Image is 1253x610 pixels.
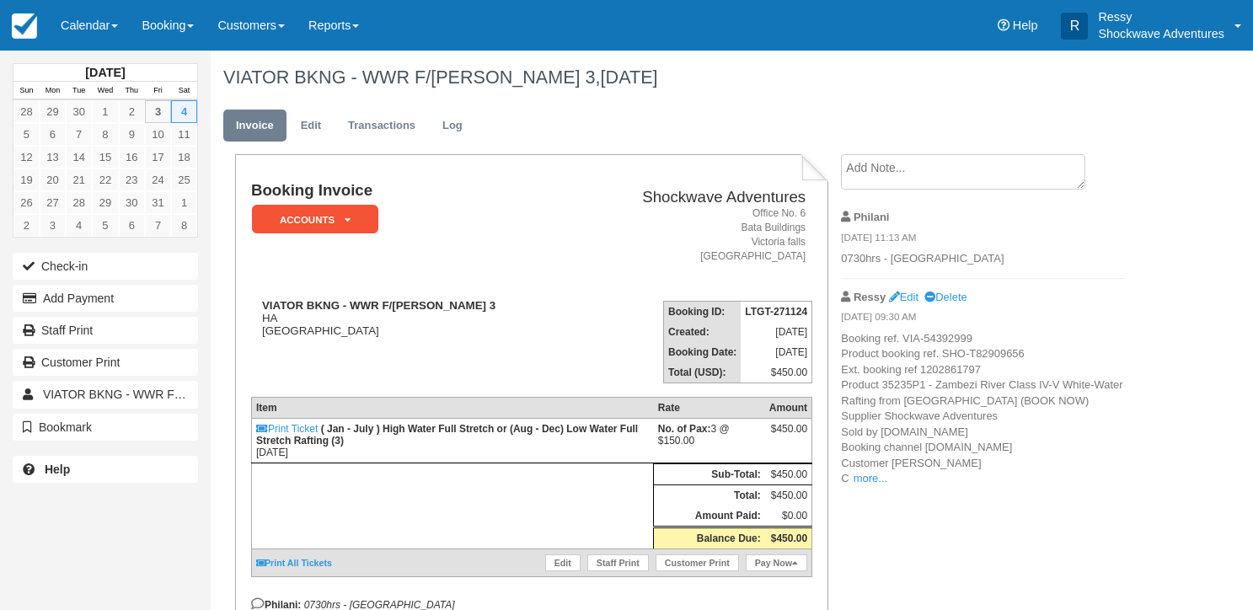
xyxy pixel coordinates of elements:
[66,214,92,237] a: 4
[66,82,92,100] th: Tue
[171,146,197,169] a: 18
[119,214,145,237] a: 6
[40,100,66,123] a: 29
[654,464,765,485] th: Sub-Total:
[262,299,495,312] strong: VIATOR BKNG - WWR F/[PERSON_NAME] 3
[545,554,581,571] a: Edit
[119,146,145,169] a: 16
[765,398,812,419] th: Amount
[66,146,92,169] a: 14
[251,299,577,337] div: HA [GEOGRAPHIC_DATA]
[13,191,40,214] a: 26
[13,146,40,169] a: 12
[45,463,70,476] b: Help
[765,485,812,506] td: $450.00
[841,310,1125,329] em: [DATE] 09:30 AM
[1098,8,1224,25] p: Ressy
[119,191,145,214] a: 30
[145,100,171,123] a: 3
[13,100,40,123] a: 28
[765,506,812,527] td: $0.00
[13,456,198,483] a: Help
[13,349,198,376] a: Customer Print
[92,100,118,123] a: 1
[13,214,40,237] a: 2
[587,554,649,571] a: Staff Print
[656,554,739,571] a: Customer Print
[741,342,811,362] td: [DATE]
[66,123,92,146] a: 7
[654,398,765,419] th: Rate
[66,169,92,191] a: 21
[256,558,332,568] a: Print All Tickets
[92,191,118,214] a: 29
[40,82,66,100] th: Mon
[12,13,37,39] img: checkfront-main-nav-mini-logo.png
[1013,19,1038,32] span: Help
[92,214,118,237] a: 5
[119,82,145,100] th: Thu
[335,110,428,142] a: Transactions
[251,204,372,235] a: ACCOUNTS
[92,82,118,100] th: Wed
[40,191,66,214] a: 27
[66,191,92,214] a: 28
[145,82,171,100] th: Fri
[998,19,1009,31] i: Help
[223,110,286,142] a: Invoice
[663,322,741,342] th: Created:
[145,169,171,191] a: 24
[171,191,197,214] a: 1
[741,362,811,383] td: $450.00
[654,527,765,549] th: Balance Due:
[66,100,92,123] a: 30
[145,146,171,169] a: 17
[145,123,171,146] a: 10
[854,211,889,223] strong: Philani
[13,169,40,191] a: 19
[13,82,40,100] th: Sun
[663,342,741,362] th: Booking Date:
[223,67,1138,88] h1: VIATOR BKNG - WWR F/[PERSON_NAME] 3,
[171,214,197,237] a: 8
[583,189,806,206] h2: Shockwave Adventures
[40,214,66,237] a: 3
[430,110,475,142] a: Log
[13,123,40,146] a: 5
[13,285,198,312] button: Add Payment
[119,169,145,191] a: 23
[40,146,66,169] a: 13
[854,472,887,484] a: more...
[43,388,285,401] span: VIATOR BKNG - WWR F/[PERSON_NAME] 3
[1098,25,1224,42] p: Shockwave Adventures
[13,317,198,344] a: Staff Print
[40,169,66,191] a: 20
[658,423,711,435] strong: No. of Pax
[746,554,807,571] a: Pay Now
[171,82,197,100] th: Sat
[745,306,807,318] strong: LTGT-271124
[601,67,658,88] span: [DATE]
[841,251,1125,267] p: 0730hrs - [GEOGRAPHIC_DATA]
[288,110,334,142] a: Edit
[663,302,741,323] th: Booking ID:
[251,398,653,419] th: Item
[92,146,118,169] a: 15
[654,419,765,463] td: 3 @ $150.00
[119,100,145,123] a: 2
[583,206,806,265] address: Office No. 6 Bata Buildings Victoria falls [GEOGRAPHIC_DATA]
[13,253,198,280] button: Check-in
[171,169,197,191] a: 25
[1061,13,1088,40] div: R
[654,485,765,506] th: Total:
[924,291,967,303] a: Delete
[251,419,653,463] td: [DATE]
[841,331,1125,487] p: Booking ref. VIA-54392999 Product booking ref. SHO-T82909656 Ext. booking ref 1202861797 Product ...
[171,100,197,123] a: 4
[654,506,765,527] th: Amount Paid:
[771,532,807,544] strong: $450.00
[841,231,1125,249] em: [DATE] 11:13 AM
[145,191,171,214] a: 31
[256,423,638,447] strong: ( Jan - July ) High Water Full Stretch or (Aug - Dec) Low Water Full Stretch Rafting (3)
[92,169,118,191] a: 22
